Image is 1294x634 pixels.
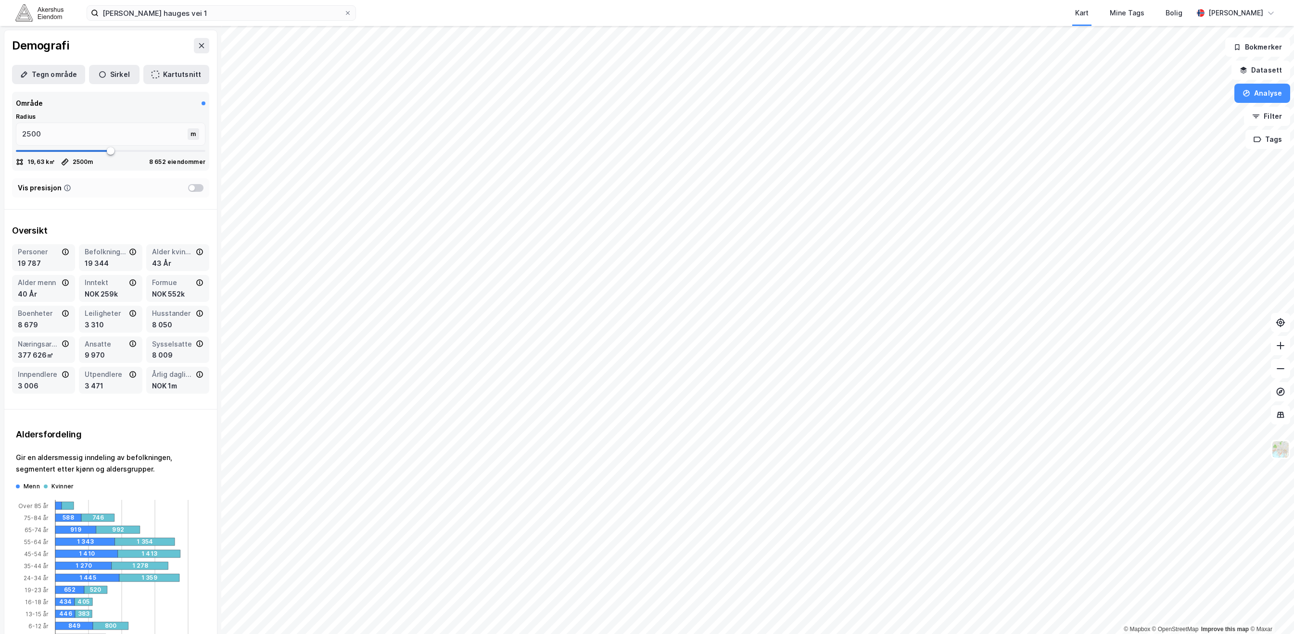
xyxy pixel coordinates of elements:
[143,65,209,84] button: Kartutsnitt
[18,380,69,392] div: 3 006
[152,349,203,361] div: 8 009
[1244,107,1290,126] button: Filter
[18,258,69,269] div: 19 787
[18,246,60,258] div: Personer
[137,538,197,546] div: 1 354
[85,338,127,350] div: Ansatte
[64,586,93,594] div: 652
[1110,7,1144,19] div: Mine Tags
[85,308,127,319] div: Leiligheter
[24,574,49,582] tspan: 24-34 år
[141,574,202,582] div: 1 359
[85,319,136,331] div: 3 310
[1234,84,1290,103] button: Analyse
[152,319,203,331] div: 8 050
[18,277,60,288] div: Alder menn
[12,225,209,236] div: Oversikt
[76,562,132,570] div: 1 270
[1246,588,1294,634] iframe: Chat Widget
[152,258,203,269] div: 43 År
[79,550,141,558] div: 1 410
[24,514,49,522] tspan: 75-84 år
[25,526,49,534] tspan: 65-74 år
[90,586,113,594] div: 520
[25,598,49,606] tspan: 16-18 år
[18,349,69,361] div: 377 626㎡
[152,380,203,392] div: NOK 1m
[16,429,205,440] div: Aldersfordeling
[18,319,69,331] div: 8 679
[112,526,156,534] div: 992
[85,349,136,361] div: 9 970
[24,562,49,570] tspan: 35-44 år
[28,622,49,630] tspan: 6-12 år
[25,586,49,594] tspan: 19-23 år
[1075,7,1089,19] div: Kart
[59,598,78,606] div: 434
[149,158,205,166] div: 8 652 eiendommer
[1166,7,1182,19] div: Bolig
[141,550,204,558] div: 1 413
[152,338,194,350] div: Sysselsatte
[99,6,344,20] input: Søk på adresse, matrikkel, gårdeiere, leietakere eller personer
[25,610,49,618] tspan: 13-15 år
[152,246,194,258] div: Alder kvinner
[73,158,93,166] div: 2500 m
[16,452,205,475] div: Gir en aldersmessig inndeling av befolkningen, segmentert etter kjønn og aldersgrupper.
[85,380,136,392] div: 3 471
[18,288,69,300] div: 40 År
[18,338,60,350] div: Næringsareal
[85,369,127,380] div: Utpendlere
[16,113,205,121] div: Radius
[18,369,60,380] div: Innpendlere
[18,182,62,194] div: Vis presisjon
[77,538,137,546] div: 1 343
[68,622,106,630] div: 849
[92,514,126,522] div: 746
[1246,588,1294,634] div: Kontrollprogram for chat
[70,526,111,534] div: 919
[27,158,55,166] div: 19,63 k㎡
[63,514,89,522] div: 588
[105,622,140,630] div: 800
[18,502,49,510] tspan: Over 85 år
[1225,37,1290,57] button: Bokmerker
[152,288,203,300] div: NOK 552k
[85,277,127,288] div: Inntekt
[16,98,43,109] div: Område
[1124,626,1150,633] a: Mapbox
[152,277,194,288] div: Formue
[1201,626,1249,633] a: Improve this map
[24,483,40,490] div: Menn
[15,4,63,21] img: akershus-eiendom-logo.9091f326c980b4bce74ccdd9f866810c.svg
[12,65,85,84] button: Tegn område
[1271,440,1290,459] img: Z
[16,123,190,145] input: m
[1208,7,1263,19] div: [PERSON_NAME]
[85,246,127,258] div: Befolkning dagtid
[77,598,95,606] div: 405
[89,65,140,84] button: Sirkel
[1231,61,1290,80] button: Datasett
[78,610,95,618] div: 383
[85,288,136,300] div: NOK 259k
[132,562,189,570] div: 1 278
[12,38,69,53] div: Demografi
[152,369,194,380] div: Årlig dagligvareforbruk
[152,308,194,319] div: Husstander
[24,538,49,546] tspan: 55-64 år
[59,610,79,618] div: 446
[188,128,199,140] div: m
[1245,130,1290,149] button: Tags
[51,483,74,490] div: Kvinner
[85,258,136,269] div: 19 344
[24,550,49,558] tspan: 45-54 år
[18,308,60,319] div: Boenheter
[79,574,143,582] div: 1 445
[1152,626,1199,633] a: OpenStreetMap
